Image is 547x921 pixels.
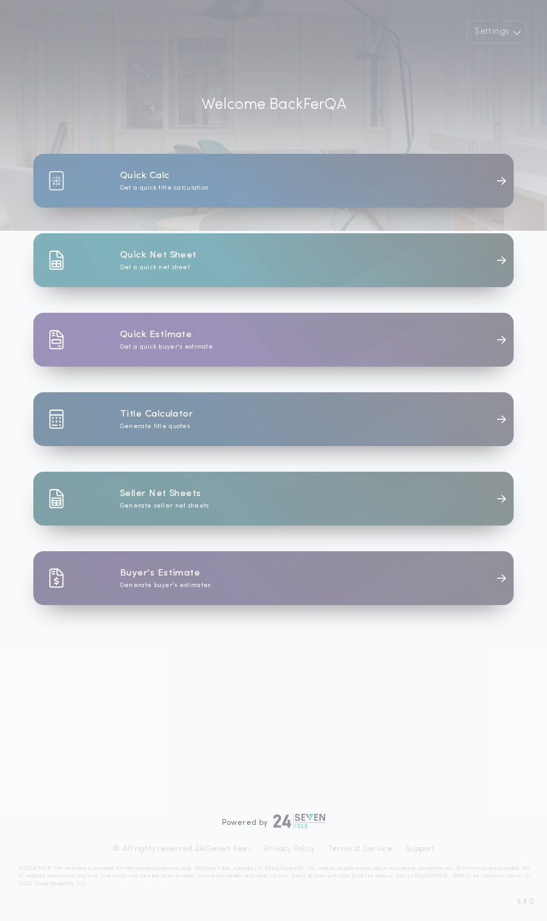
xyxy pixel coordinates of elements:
h1: Quick Net Sheet [120,248,197,263]
a: card iconSeller Net SheetsGenerate seller net sheets [33,472,514,526]
a: card iconQuick EstimateGet a quick buyer's estimate [33,313,514,367]
h1: Quick Calc [120,169,170,183]
p: Get a quick buyer's estimate [120,342,213,352]
div: Powered by [222,813,326,829]
p: Get a quick net sheet [120,263,190,272]
span: 3.8.0 [517,896,534,908]
p: Get a quick title calculation [120,183,208,193]
h1: Seller Net Sheets [120,486,201,501]
a: card iconQuick CalcGet a quick title calculation [33,154,514,208]
a: card iconTitle CalculatorGenerate title quotes [33,392,514,446]
a: Terms of Service [328,844,392,854]
p: Welcome Back FerQA [201,94,346,117]
p: Generate buyer's estimates [120,581,211,590]
img: logo [273,813,326,829]
button: Settings [466,21,526,44]
img: card icon [49,171,64,190]
p: Generate seller net sheets [120,501,209,511]
h1: Title Calculator [120,407,193,422]
h1: Quick Estimate [120,328,192,342]
a: card iconQuick Net SheetGet a quick net sheet [33,233,514,287]
a: card iconBuyer's EstimateGenerate buyer's estimates [33,551,514,605]
img: card icon [49,489,64,508]
a: Privacy Policy [264,844,316,854]
a: Support [405,844,434,854]
a: [URL][DOMAIN_NAME] [407,874,471,879]
p: © All rights reserved. 24|Seven Fees [113,844,251,854]
h1: Buyer's Estimate [120,566,200,581]
img: card icon [49,330,64,349]
img: card icon [49,410,64,429]
img: card icon [49,568,64,588]
p: DISCLAIMER: This estimate is provided for informational purposes only. 24|Seven Fees, a product o... [18,865,529,888]
p: Generate title quotes [120,422,190,431]
img: card icon [49,251,64,270]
